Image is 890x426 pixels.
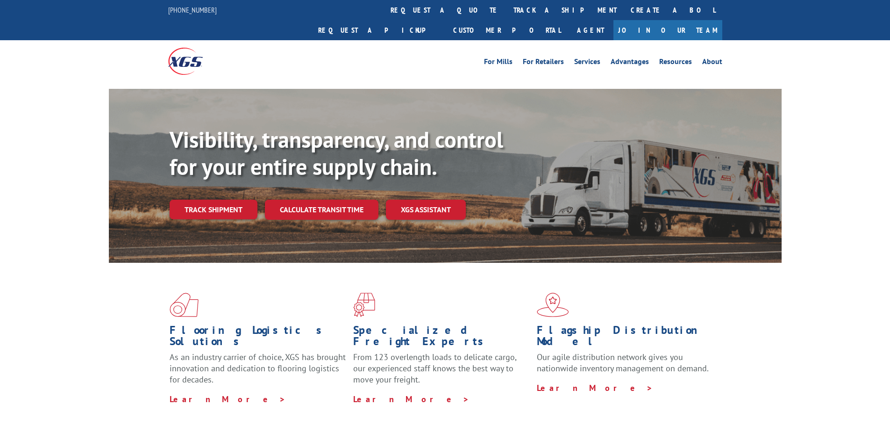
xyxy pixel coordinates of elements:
a: Request a pickup [311,20,446,40]
a: Resources [659,58,692,68]
h1: Specialized Freight Experts [353,325,530,352]
a: About [702,58,722,68]
h1: Flagship Distribution Model [537,325,713,352]
a: Advantages [611,58,649,68]
a: Calculate transit time [265,200,378,220]
a: Track shipment [170,200,257,219]
p: From 123 overlength loads to delicate cargo, our experienced staff knows the best way to move you... [353,352,530,393]
a: [PHONE_NUMBER] [168,5,217,14]
a: For Mills [484,58,513,68]
img: xgs-icon-flagship-distribution-model-red [537,293,569,317]
a: Services [574,58,600,68]
a: Learn More > [170,394,286,404]
span: As an industry carrier of choice, XGS has brought innovation and dedication to flooring logistics... [170,352,346,385]
span: Our agile distribution network gives you nationwide inventory management on demand. [537,352,709,374]
img: xgs-icon-total-supply-chain-intelligence-red [170,293,199,317]
img: xgs-icon-focused-on-flooring-red [353,293,375,317]
b: Visibility, transparency, and control for your entire supply chain. [170,125,503,181]
a: Customer Portal [446,20,568,40]
a: XGS ASSISTANT [386,200,466,220]
a: Learn More > [537,383,653,393]
a: Agent [568,20,613,40]
a: For Retailers [523,58,564,68]
h1: Flooring Logistics Solutions [170,325,346,352]
a: Learn More > [353,394,470,404]
a: Join Our Team [613,20,722,40]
